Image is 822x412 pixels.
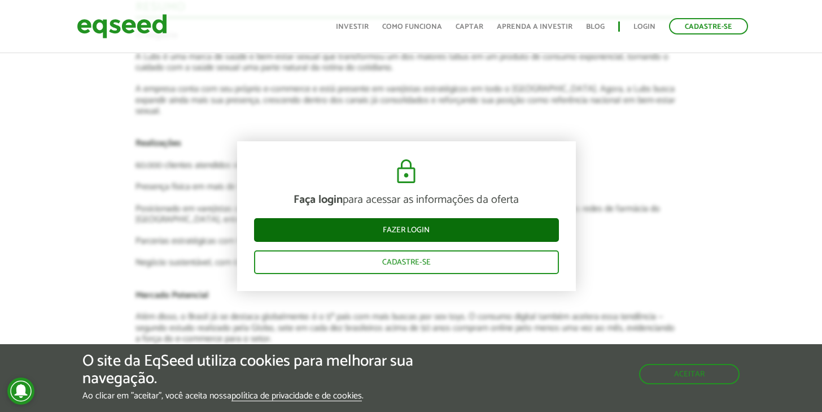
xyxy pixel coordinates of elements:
p: Ao clicar em "aceitar", você aceita nossa . [82,391,477,401]
a: Cadastre-se [669,18,748,34]
a: Aprenda a investir [497,23,572,31]
img: EqSeed [77,11,167,41]
p: para acessar as informações da oferta [254,193,559,207]
a: Login [633,23,655,31]
a: Blog [586,23,605,31]
a: Fazer login [254,218,559,242]
a: Captar [456,23,483,31]
h5: O site da EqSeed utiliza cookies para melhorar sua navegação. [82,353,477,388]
strong: Faça login [294,190,343,209]
a: Como funciona [382,23,442,31]
img: cadeado.svg [392,158,420,185]
a: Investir [336,23,369,31]
a: política de privacidade e de cookies [231,392,362,401]
button: Aceitar [639,364,740,384]
a: Cadastre-se [254,250,559,274]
